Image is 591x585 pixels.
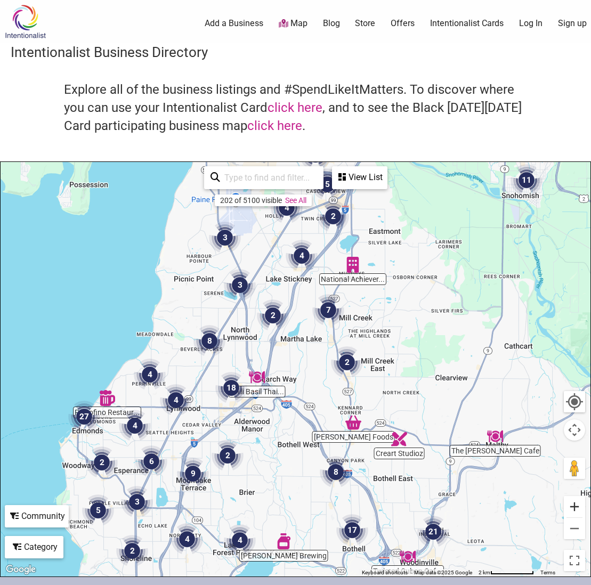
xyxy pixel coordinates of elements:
div: 3 [224,269,256,301]
div: 6 [135,445,167,477]
button: Map camera controls [564,419,585,441]
div: The Maltby Cafe [487,428,503,444]
div: Type to search and filter [204,166,323,189]
a: click here [247,118,302,133]
div: 4 [134,359,166,391]
div: Filter by Community [5,505,69,527]
div: Filter by category [5,536,63,558]
div: 2 [86,446,118,478]
div: 4 [271,192,303,224]
div: Creart Studioz [391,431,407,447]
div: 27 [68,401,100,433]
div: 2 [331,346,363,378]
div: 5 [311,168,343,200]
a: Offers [391,18,415,29]
div: 3 [209,222,241,254]
a: Store [355,18,375,29]
div: 21 [417,516,449,548]
div: 2 [257,299,289,331]
div: 4 [119,410,151,442]
a: Log In [519,18,543,29]
div: 17 [336,514,368,546]
div: Community [6,506,68,526]
div: 4 [286,240,318,272]
div: 8 [320,456,352,488]
div: 5 [82,494,114,526]
button: Zoom in [564,496,585,517]
button: Your Location [564,391,585,412]
div: 18 [215,372,247,404]
div: Mayuri Foods [345,415,361,430]
div: 2 [116,535,148,567]
div: 7 [312,294,344,326]
div: 8 [193,325,225,357]
a: Intentionalist Cards [430,18,504,29]
div: 11 [511,164,543,196]
h3: Intentionalist Business Directory [11,43,580,62]
a: Add a Business [205,18,263,29]
a: See All [285,196,306,205]
div: Chili Basil Thai Grill [249,369,265,385]
div: Twisted Cuban Cafe & Bar [400,549,416,565]
button: Zoom out [564,518,585,539]
div: Category [6,537,62,557]
img: Google [3,563,38,576]
div: 2 [212,440,244,472]
div: National Achiever Services [345,257,361,273]
a: Map [279,18,307,30]
button: Toggle fullscreen view [563,549,586,572]
input: Type to find and filter... [220,167,317,188]
div: 4 [160,384,192,416]
div: View List [333,167,386,188]
div: 9 [177,458,209,490]
div: 3 [121,486,153,518]
button: Map Scale: 2 km per 78 pixels [475,569,537,576]
div: Portofino Restaurant & Bar [99,390,115,406]
a: Open this area in Google Maps (opens a new window) [3,563,38,576]
a: Sign up [558,18,587,29]
span: 2 km [479,570,490,575]
div: 4 [171,523,203,555]
button: Keyboard shortcuts [362,569,408,576]
button: Drag Pegman onto the map to open Street View [564,458,585,479]
div: See a list of the visible businesses [332,166,387,189]
a: click here [268,100,322,115]
a: Terms (opens in new tab) [540,570,555,575]
div: 2 [317,200,349,232]
div: 4 [224,524,256,556]
div: 202 of 5100 visible [220,196,282,205]
a: Blog [323,18,340,29]
span: Map data ©2025 Google [414,570,472,575]
div: Stoup Brewing [276,533,292,549]
h4: Explore all of the business listings and #SpendLikeItMatters. To discover where you can use your ... [64,81,527,135]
